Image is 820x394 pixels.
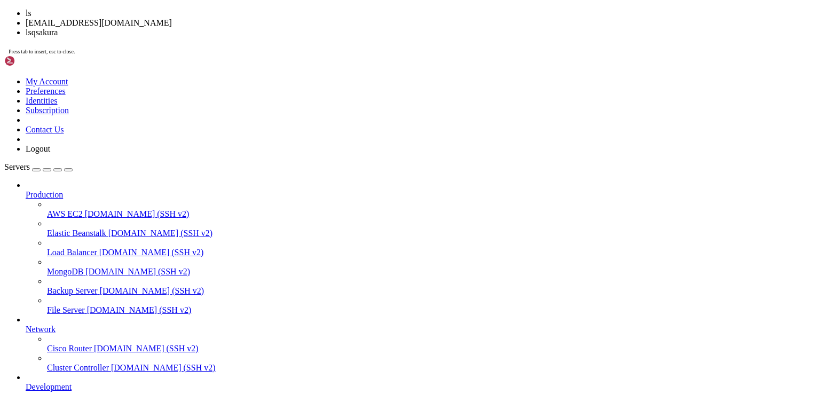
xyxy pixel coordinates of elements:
[47,248,816,257] a: Load Balancer [DOMAIN_NAME] (SSH v2)
[26,18,816,28] li: [EMAIL_ADDRESS][DOMAIN_NAME]
[4,22,681,31] x-row: CONTAINER ID IMAGE COMMAND CREATED STATUS PORTS
[26,77,68,86] a: My Account
[4,162,30,171] span: Servers
[4,68,681,77] x-row: :::10911->10911/tcp rmq-broker
[4,59,645,67] span: 8c3e74ec2a45 apache/rocketmq:4.9.6 "sh mqbroker -c /opt…" 10 hours ago Up 6 hours 9876/tcp, 10909...
[47,228,106,238] span: Elastic Beanstalk
[94,344,199,353] span: [DOMAIN_NAME] (SSH v2)
[171,258,196,267] span: upload
[47,344,92,353] span: Cisco Router
[273,286,286,294] span: lib
[47,257,816,277] li: MongoDB [DOMAIN_NAME] (SSH v2)
[4,222,681,231] x-row: drwxr-xr-x 3 www www 46 [DATE] 02:10
[26,382,816,392] a: Development
[4,277,681,286] x-row: [root@C20251001166336 im-server]# ls
[108,228,213,238] span: [DOMAIN_NAME] (SSH v2)
[26,144,50,153] a: Logout
[4,159,681,168] x-row: [root@C20251001166336 wwwroot]# ks
[9,49,75,54] span: Press tab to insert, esc to close.
[4,13,681,22] x-row: [root@C20251001166336 ~]# docker ps
[47,313,56,322] span: 已
[47,267,816,277] a: MongoDB [DOMAIN_NAME] (SSH v2)
[4,162,73,171] a: Servers
[4,131,681,140] x-row: [root@C20251001166336 ~]# docker run -itd -p 27017:27017 --name mg mongo:[DATE]^C
[47,334,816,353] li: Cisco Router [DOMAIN_NAME] (SSH v2)
[74,313,83,322] span: 。
[74,304,83,313] span: 以
[4,77,681,86] x-row: 98f9f00159a3 apache/rocketmq:4.9.6 "sh mqnamesrv" 10 hours ago Up 6 hours 10909/tcp, [TECHNICAL_I...
[4,304,681,313] x-row: [IMServer] PID: 6199
[4,331,681,340] x-row: 7b333bbf4121af655b222df2a14b29f141de64079818a9edaa76dfab0ca8c4ba
[4,41,594,49] span: ebe588994371 mongo:[DATE] "docker-entrypoint.s…" 6 hours ago Up 6 hours [TECHNICAL_ID]->27017/tcp...
[47,305,816,315] a: File Server [DOMAIN_NAME] (SSH v2)
[4,4,681,13] x-row: [root@C20251001166336 ~]# mkdir -p /data/www/resources/avatar/o/4/
[26,28,816,37] li: lsqsakura
[4,177,681,186] x-row: [root@C20251001166336 wwwroot]# kk
[4,104,681,113] x-row: mg
[4,204,681,213] x-row: total 0
[47,286,816,296] a: Backup Server [DOMAIN_NAME] (SSH v2)
[4,258,681,267] x-row: drwxr-xr-x 3 www www 70 [DATE] 22:14
[171,240,222,249] span: message-push
[4,122,681,131] x-row: mg
[171,231,209,240] span: im-server
[47,363,816,373] a: Cluster Controller [DOMAIN_NAME] (SSH v2)
[166,340,170,349] div: (36, 37)
[4,240,681,249] x-row: drwxr-xr-x 3 www www 143 [DATE] 18:37
[26,86,66,96] a: Preferences
[47,228,816,238] a: Elastic Beanstalk [DOMAIN_NAME] (SSH v2)
[26,125,64,134] a: Contact Us
[4,231,681,240] x-row: drwxr-xr-x 4 www www 110 [DATE] 21:01
[26,9,816,18] li: ls
[47,305,85,314] span: File Server
[4,149,681,159] x-row: [root@C20251001166336 ~]# cd /www/wwwroot
[4,168,681,177] x-row: -bash: ks: command not found
[171,213,201,222] span: default
[60,286,141,294] span: imserver.properties
[26,106,69,115] a: Subscription
[171,249,192,258] span: shiku
[4,186,681,195] x-row: -bash: kk: command not found
[4,140,681,149] x-row: [root@C20251001166336 ~]# ^C
[47,248,97,257] span: Load Balancer
[4,267,681,277] x-row: [root@C20251001166336 wwwroot]# cd im-server
[85,267,190,276] span: [DOMAIN_NAME] (SSH v2)
[99,248,204,257] span: [DOMAIN_NAME] (SSH v2)
[4,340,681,349] x-row: [root@C20251001166336 im-server]# ls
[47,296,816,315] li: File Server [DOMAIN_NAME] (SSH v2)
[100,286,204,295] span: [DOMAIN_NAME] (SSH v2)
[4,295,681,304] x-row: [root@C20251001166336 im-server]# ./[DOMAIN_NAME] stop
[295,286,312,294] span: logs
[4,213,681,222] x-row: drwxr-xr-x 2 root root 6 [DATE] 16:31
[4,195,681,204] x-row: [root@C20251001166336 wwwroot]# ll
[4,50,681,59] x-row: mg
[26,180,816,315] li: Production
[149,286,205,294] span: [DOMAIN_NAME]
[26,190,816,200] a: Production
[47,363,109,372] span: Cluster Controller
[87,305,192,314] span: [DOMAIN_NAME] (SSH v2)
[4,95,681,104] x-row: [root@C20251001166336 ~]# docker stop mg
[4,31,681,41] x-row: NAMES
[65,313,74,322] span: 止
[47,200,816,219] li: AWS EC2 [DOMAIN_NAME] (SSH v2)
[47,209,83,218] span: AWS EC2
[56,313,65,322] span: 停
[85,209,190,218] span: [DOMAIN_NAME] (SSH v2)
[26,325,816,334] a: Network
[4,286,681,295] x-row: [DOMAIN_NAME]
[47,353,816,373] li: Cluster Controller [DOMAIN_NAME] (SSH v2)
[26,325,56,334] span: Network
[47,267,83,276] span: MongoDB
[47,344,816,353] a: Cisco Router [DOMAIN_NAME] (SSH v2)
[47,219,816,238] li: Elastic Beanstalk [DOMAIN_NAME] (SSH v2)
[4,113,681,122] x-row: [root@C20251001166336 ~]# [PERSON_NAME] mg
[47,209,816,219] a: AWS EC2 [DOMAIN_NAME] (SSH v2)
[26,315,816,373] li: Network
[56,304,65,313] span: 停
[26,96,58,105] a: Identities
[171,222,196,231] span: im-api
[26,190,63,199] span: Production
[4,249,681,258] x-row: drwxr-xr-x 3 www www 51 [DATE] 17:39
[47,277,816,296] li: Backup Server [DOMAIN_NAME] (SSH v2)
